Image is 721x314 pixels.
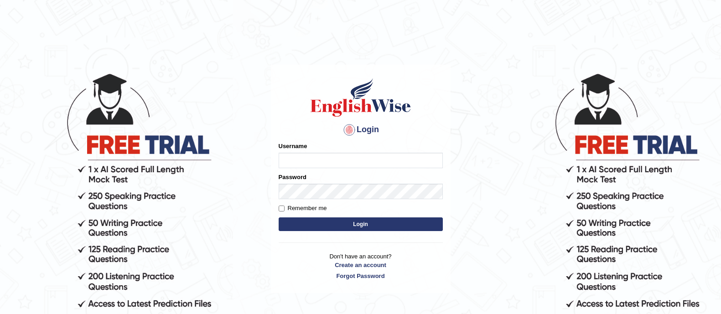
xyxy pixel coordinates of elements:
[279,217,443,231] button: Login
[279,204,327,213] label: Remember me
[279,272,443,280] a: Forgot Password
[279,261,443,269] a: Create an account
[279,252,443,280] p: Don't have an account?
[279,123,443,137] h4: Login
[279,173,306,181] label: Password
[279,206,285,211] input: Remember me
[309,77,413,118] img: Logo of English Wise sign in for intelligent practice with AI
[279,142,307,150] label: Username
